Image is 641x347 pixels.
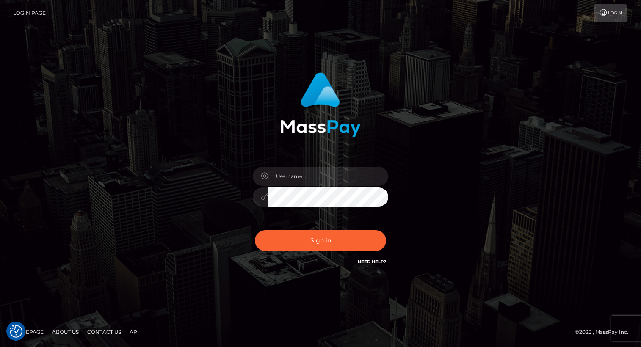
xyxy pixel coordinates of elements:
img: Revisit consent button [10,325,22,338]
button: Consent Preferences [10,325,22,338]
a: Contact Us [84,325,124,339]
a: Homepage [9,325,47,339]
a: Need Help? [358,259,386,264]
a: API [126,325,142,339]
a: Login Page [13,4,46,22]
input: Username... [268,167,388,186]
button: Sign in [255,230,386,251]
a: Login [594,4,627,22]
div: © 2025 , MassPay Inc. [575,328,635,337]
a: About Us [49,325,82,339]
img: MassPay Login [280,72,361,137]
